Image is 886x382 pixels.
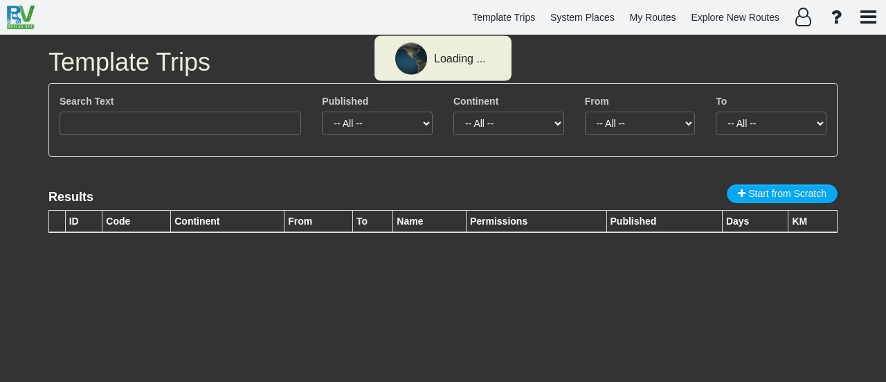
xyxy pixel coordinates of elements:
[65,210,102,232] th: ID
[466,210,606,232] th: Permissions
[722,210,788,232] th: Days
[691,12,779,23] span: Explore New Routes
[624,4,682,31] a: My Routes
[7,6,35,29] img: RvPlanetLogo.png
[544,4,621,31] a: System Places
[48,190,93,204] lable: Results
[630,12,676,23] span: My Routes
[393,210,467,232] th: Name
[788,210,838,232] th: KM
[434,51,486,67] div: Loading ...
[472,12,535,23] span: Template Trips
[550,12,615,23] span: System Places
[284,210,353,232] th: From
[727,184,838,203] button: Start from Scratch
[353,210,393,232] th: To
[606,210,722,232] th: Published
[685,4,786,31] a: Explore New Routes
[102,210,171,232] th: Code
[48,48,210,76] span: Template Trips
[716,94,727,108] label: To
[453,94,498,108] label: Continent
[466,4,541,31] a: Template Trips
[748,188,826,199] span: Start from Scratch
[171,210,284,232] th: Continent
[585,94,609,108] label: From
[322,94,368,108] label: Published
[60,94,114,108] label: Search Text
